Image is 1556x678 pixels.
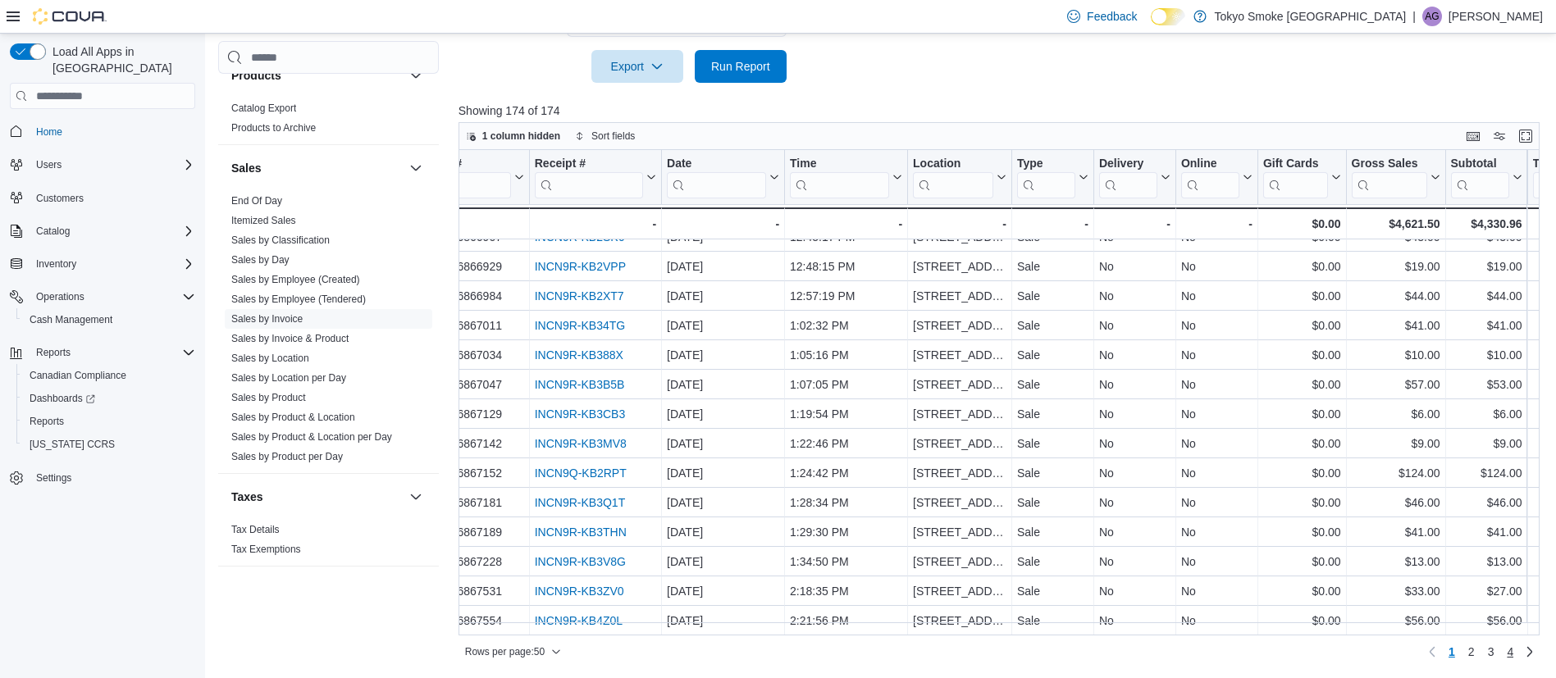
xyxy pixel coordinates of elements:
div: 1:34:50 PM [790,553,902,572]
a: INCN9Q-KB2RPT [535,467,627,480]
a: INCN9R-KB2VPP [535,261,626,274]
button: Rows per page:50 [459,642,568,662]
button: Gift Cards [1263,157,1341,198]
span: Sales by Employee (Tendered) [231,293,366,306]
a: INCN9R-KB4Z0L [535,615,623,628]
div: Sale [1017,523,1088,543]
a: Canadian Compliance [23,366,133,385]
div: [STREET_ADDRESS] [913,375,1006,395]
div: - [667,214,779,234]
button: Delivery [1099,157,1170,198]
span: Sales by Day [231,253,290,266]
a: End Of Day [231,195,282,207]
div: $124.00 [1450,464,1522,484]
div: Invoice # [413,157,511,198]
div: Online [1181,157,1239,198]
span: Feedback [1087,8,1137,25]
div: IN7JGD-6867011 [413,316,524,336]
div: IN7JGD-6867189 [413,523,524,543]
button: Taxes [231,489,403,505]
span: Load All Apps in [GEOGRAPHIC_DATA] [46,43,195,76]
div: No [1099,464,1170,484]
div: Sale [1017,405,1088,425]
span: Sales by Location per Day [231,371,346,385]
div: IN7JGD-6867034 [413,346,524,366]
div: Sale [1017,346,1088,366]
a: INCN9R-KB3MV8 [535,438,627,451]
button: 1 column hidden [459,126,567,146]
button: Date [667,157,779,198]
a: Reports [23,412,71,431]
button: Sales [406,158,426,178]
button: Settings [3,466,202,489]
span: Reports [30,343,195,362]
div: [STREET_ADDRESS] [913,405,1006,425]
button: Catalog [30,221,76,241]
div: Delivery [1099,157,1157,198]
button: Cash Management [16,308,202,331]
div: Sale [1017,494,1088,513]
span: Customers [36,192,84,205]
a: Page 2 of 4 [1462,639,1481,665]
span: Catalog Export [231,102,296,115]
span: Rows per page : 50 [465,645,545,658]
div: No [1181,523,1253,543]
div: [STREET_ADDRESS] [913,316,1006,336]
span: Catalog [30,221,195,241]
div: Sale [1017,435,1088,454]
div: 1:29:30 PM [790,523,902,543]
div: No [1181,316,1253,336]
div: Gross Sales [1351,157,1426,198]
div: [DATE] [667,523,779,543]
button: Sort fields [568,126,641,146]
a: INCN9R-KB3THN [535,526,627,539]
a: INCN9R-KB3Q1T [535,497,625,510]
a: Cash Management [23,310,119,330]
div: [STREET_ADDRESS] [913,494,1006,513]
button: Users [3,153,202,176]
img: Cova [33,8,107,25]
span: Inventory [36,257,76,271]
div: $0.00 [1263,375,1341,395]
p: [PERSON_NAME] [1449,7,1543,26]
span: AG [1425,7,1439,26]
div: IN7JGD-6867142 [413,435,524,454]
a: Sales by Product & Location per Day [231,431,392,443]
div: No [1181,257,1253,277]
div: Type [1017,157,1075,198]
a: Sales by Employee (Tendered) [231,293,366,305]
a: Itemized Sales [231,215,296,226]
span: Sales by Product per Day [231,450,343,463]
button: Products [406,66,426,85]
span: Inventory [30,254,195,274]
div: - [1181,214,1253,234]
div: 1:02:32 PM [790,316,902,336]
div: 1:22:46 PM [790,435,902,454]
a: Sales by Location [231,353,309,364]
div: No [1181,375,1253,395]
span: Canadian Compliance [23,366,195,385]
div: $0.00 [1263,257,1341,277]
p: Tokyo Smoke [GEOGRAPHIC_DATA] [1215,7,1407,26]
span: Sales by Location [231,352,309,365]
span: Settings [36,471,71,485]
span: Tax Details [231,523,280,536]
a: Sales by Product [231,392,306,403]
div: [STREET_ADDRESS] [913,553,1006,572]
button: Taxes [406,487,426,507]
div: No [1181,346,1253,366]
a: Sales by Location per Day [231,372,346,384]
div: No [1181,435,1253,454]
div: Date [667,157,766,172]
div: Invoice # [413,157,511,172]
div: Totals [412,214,524,234]
div: $0.00 [1263,346,1341,366]
button: Users [30,155,68,175]
div: No [1099,346,1170,366]
a: [US_STATE] CCRS [23,435,121,454]
div: - [535,214,656,234]
div: $41.00 [1450,316,1522,336]
div: $9.00 [1351,435,1440,454]
div: $19.00 [1450,257,1522,277]
a: INCN9R-KB2XT7 [535,290,624,303]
